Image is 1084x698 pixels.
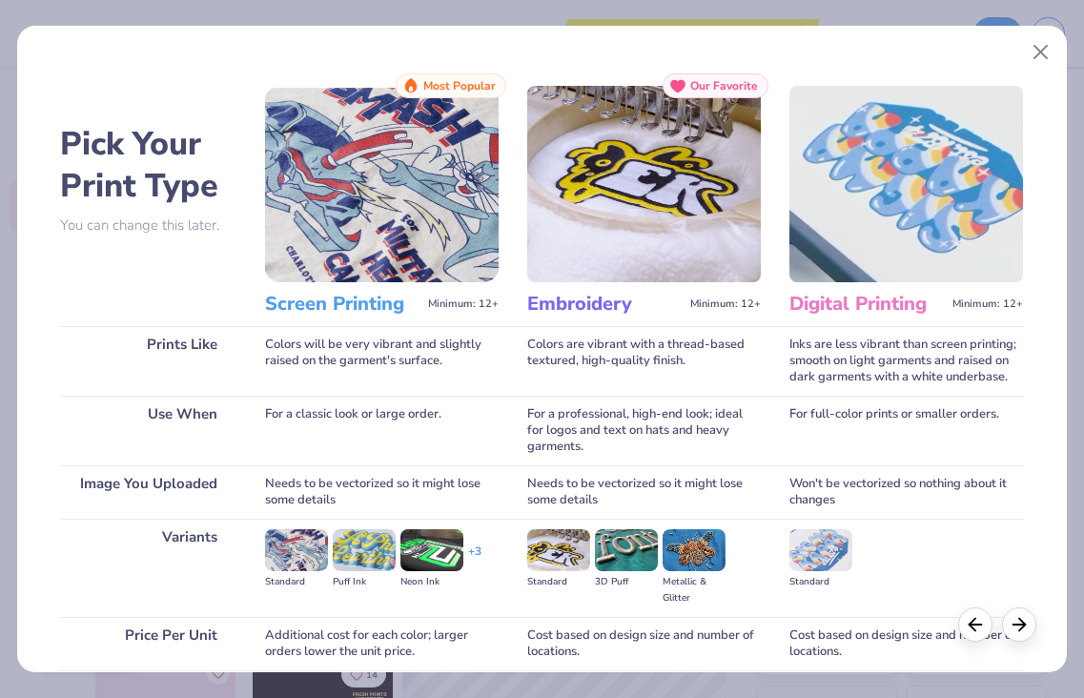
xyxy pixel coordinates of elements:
[663,574,726,606] div: Metallic & Glitter
[265,326,499,396] div: Colors will be very vibrant and slightly raised on the garment's surface.
[60,519,236,617] div: Variants
[690,79,758,92] span: Our Favorite
[60,123,236,207] h2: Pick Your Print Type
[333,574,396,590] div: Puff Ink
[60,396,236,465] div: Use When
[527,326,761,396] div: Colors are vibrant with a thread-based textured, high-quality finish.
[428,298,499,311] span: Minimum: 12+
[60,617,236,670] div: Price Per Unit
[789,529,852,571] img: Standard
[400,529,463,571] img: Neon Ink
[690,298,761,311] span: Minimum: 12+
[527,86,761,282] img: Embroidery
[789,574,852,590] div: Standard
[265,529,328,571] img: Standard
[527,396,761,465] div: For a professional, high-end look; ideal for logos and text on hats and heavy garments.
[265,465,499,519] div: Needs to be vectorized so it might lose some details
[265,86,499,282] img: Screen Printing
[789,326,1023,396] div: Inks are less vibrant than screen printing; smooth on light garments and raised on dark garments ...
[789,396,1023,465] div: For full-color prints or smaller orders.
[527,529,590,571] img: Standard
[595,529,658,571] img: 3D Puff
[952,298,1023,311] span: Minimum: 12+
[265,396,499,465] div: For a classic look or large order.
[60,465,236,519] div: Image You Uploaded
[789,465,1023,519] div: Won't be vectorized so nothing about it changes
[663,529,726,571] img: Metallic & Glitter
[265,574,328,590] div: Standard
[527,574,590,590] div: Standard
[265,617,499,670] div: Additional cost for each color; larger orders lower the unit price.
[333,529,396,571] img: Puff Ink
[468,544,481,576] div: + 3
[789,617,1023,670] div: Cost based on design size and number of locations.
[1023,34,1059,71] button: Close
[789,292,945,317] h3: Digital Printing
[400,574,463,590] div: Neon Ink
[789,86,1023,282] img: Digital Printing
[423,79,496,92] span: Most Popular
[265,292,420,317] h3: Screen Printing
[527,617,761,670] div: Cost based on design size and number of locations.
[595,574,658,590] div: 3D Puff
[60,326,236,396] div: Prints Like
[60,217,236,234] p: You can change this later.
[527,292,683,317] h3: Embroidery
[527,465,761,519] div: Needs to be vectorized so it might lose some details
